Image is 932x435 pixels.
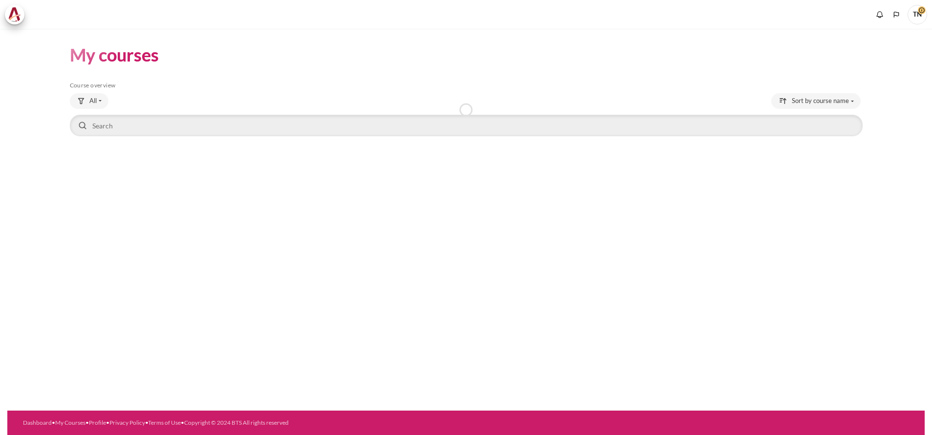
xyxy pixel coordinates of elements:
[908,5,927,24] span: TN
[70,43,159,66] h1: My courses
[771,93,861,109] button: Sorting drop-down menu
[792,96,849,106] span: Sort by course name
[70,82,863,89] h5: Course overview
[872,7,887,22] div: Show notification window with no new notifications
[23,418,520,427] div: • • • • •
[8,7,21,22] img: Architeck
[89,96,97,106] span: All
[70,115,863,136] input: Search
[89,419,106,426] a: Profile
[148,419,181,426] a: Terms of Use
[5,5,29,24] a: Architeck Architeck
[70,93,863,138] div: Course overview controls
[23,419,52,426] a: Dashboard
[7,29,925,153] section: Content
[55,419,85,426] a: My Courses
[184,419,289,426] a: Copyright © 2024 BTS All rights reserved
[908,5,927,24] a: User menu
[109,419,145,426] a: Privacy Policy
[70,93,108,109] button: Grouping drop-down menu
[889,7,904,22] button: Languages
